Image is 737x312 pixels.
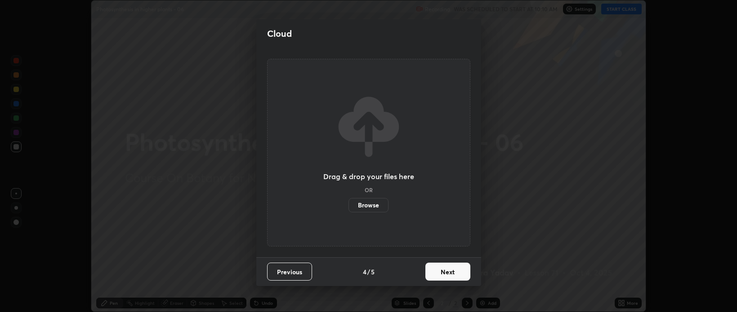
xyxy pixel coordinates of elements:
[365,187,373,193] h5: OR
[267,263,312,281] button: Previous
[371,267,375,277] h4: 5
[367,267,370,277] h4: /
[267,28,292,40] h2: Cloud
[425,263,470,281] button: Next
[323,173,414,180] h3: Drag & drop your files here
[363,267,366,277] h4: 4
